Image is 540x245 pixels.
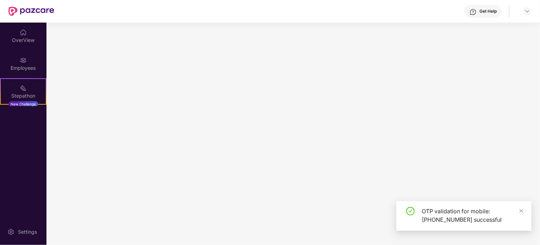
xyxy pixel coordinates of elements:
[470,8,477,16] img: svg+xml;base64,PHN2ZyBpZD0iSGVscC0zMngzMiIgeG1sbnM9Imh0dHA6Ly93d3cudzMub3JnLzIwMDAvc3ZnIiB3aWR0aD...
[525,8,530,14] img: svg+xml;base64,PHN2ZyBpZD0iRHJvcGRvd24tMzJ4MzIiIHhtbG5zPSJodHRwOi8vd3d3LnczLm9yZy8yMDAwL3N2ZyIgd2...
[406,207,415,215] span: check-circle
[479,8,497,14] div: Get Help
[1,92,46,99] div: Stepathon
[519,208,524,213] span: close
[20,85,27,92] img: svg+xml;base64,PHN2ZyB4bWxucz0iaHR0cDovL3d3dy53My5vcmcvMjAwMC9zdmciIHdpZHRoPSIyMSIgaGVpZ2h0PSIyMC...
[8,101,38,107] div: New Challenge
[16,228,39,235] div: Settings
[8,7,54,16] img: New Pazcare Logo
[20,57,27,64] img: svg+xml;base64,PHN2ZyBpZD0iRW1wbG95ZWVzIiB4bWxucz0iaHR0cDovL3d3dy53My5vcmcvMjAwMC9zdmciIHdpZHRoPS...
[422,207,523,224] div: OTP validation for mobile: [PHONE_NUMBER] successful
[7,228,14,235] img: svg+xml;base64,PHN2ZyBpZD0iU2V0dGluZy0yMHgyMCIgeG1sbnM9Imh0dHA6Ly93d3cudzMub3JnLzIwMDAvc3ZnIiB3aW...
[20,29,27,36] img: svg+xml;base64,PHN2ZyBpZD0iSG9tZSIgeG1sbnM9Imh0dHA6Ly93d3cudzMub3JnLzIwMDAvc3ZnIiB3aWR0aD0iMjAiIG...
